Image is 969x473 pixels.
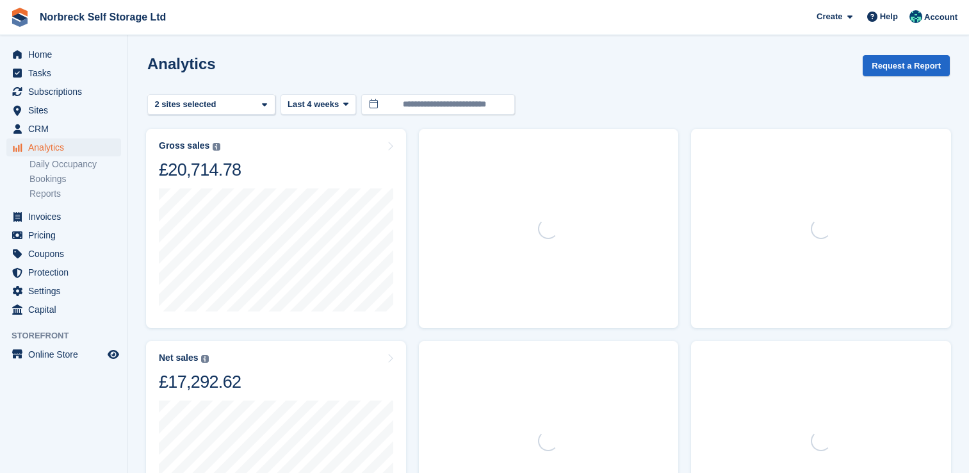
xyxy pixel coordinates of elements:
[288,98,339,111] span: Last 4 weeks
[6,301,121,319] a: menu
[28,263,105,281] span: Protection
[28,138,105,156] span: Analytics
[6,226,121,244] a: menu
[6,120,121,138] a: menu
[35,6,171,28] a: Norbreck Self Storage Ltd
[6,345,121,363] a: menu
[147,55,216,72] h2: Analytics
[152,98,221,111] div: 2 sites selected
[6,282,121,300] a: menu
[6,245,121,263] a: menu
[281,94,356,115] button: Last 4 weeks
[817,10,842,23] span: Create
[28,101,105,119] span: Sites
[10,8,29,27] img: stora-icon-8386f47178a22dfd0bd8f6a31ec36ba5ce8667c1dd55bd0f319d3a0aa187defe.svg
[28,245,105,263] span: Coupons
[28,345,105,363] span: Online Store
[159,140,209,151] div: Gross sales
[28,282,105,300] span: Settings
[29,188,121,200] a: Reports
[28,226,105,244] span: Pricing
[28,301,105,319] span: Capital
[12,329,127,342] span: Storefront
[28,208,105,226] span: Invoices
[6,46,121,63] a: menu
[28,46,105,63] span: Home
[6,208,121,226] a: menu
[909,10,922,23] img: Sally King
[29,173,121,185] a: Bookings
[159,371,241,393] div: £17,292.62
[6,64,121,82] a: menu
[29,158,121,170] a: Daily Occupancy
[28,83,105,101] span: Subscriptions
[159,353,198,363] div: Net sales
[6,83,121,101] a: menu
[924,11,957,24] span: Account
[6,263,121,281] a: menu
[863,55,950,76] button: Request a Report
[106,347,121,362] a: Preview store
[28,64,105,82] span: Tasks
[6,101,121,119] a: menu
[201,355,209,363] img: icon-info-grey-7440780725fd019a000dd9b08b2336e03edf1995a4989e88bcd33f0948082b44.svg
[6,138,121,156] a: menu
[213,143,220,151] img: icon-info-grey-7440780725fd019a000dd9b08b2336e03edf1995a4989e88bcd33f0948082b44.svg
[880,10,898,23] span: Help
[28,120,105,138] span: CRM
[159,159,241,181] div: £20,714.78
